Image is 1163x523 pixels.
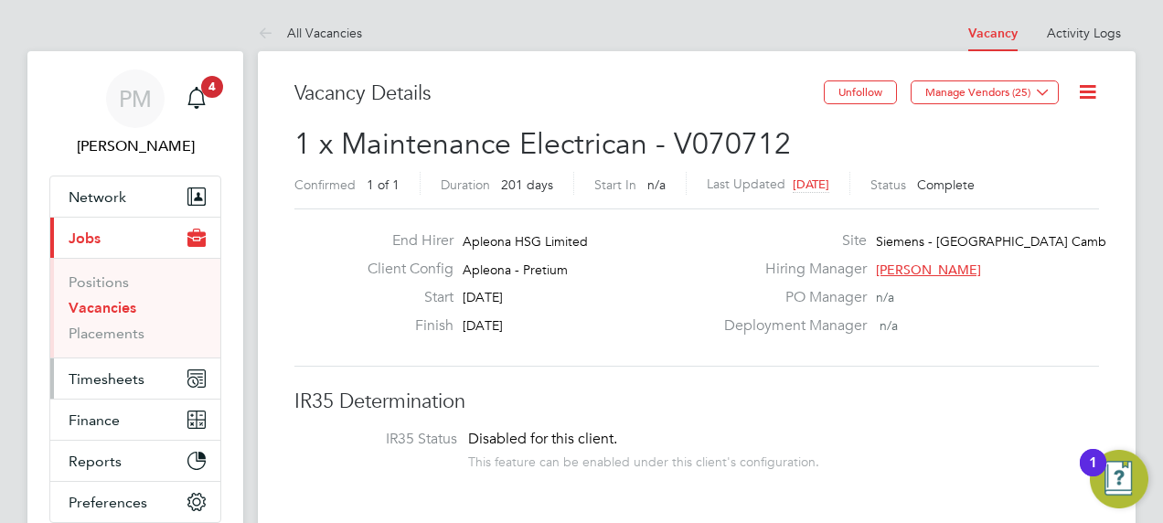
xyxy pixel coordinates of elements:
[911,80,1059,104] button: Manage Vendors (25)
[69,325,144,342] a: Placements
[69,453,122,470] span: Reports
[313,430,457,449] label: IR35 Status
[294,176,356,193] label: Confirmed
[294,126,791,162] span: 1 x Maintenance Electrican - V070712
[119,87,152,111] span: PM
[793,176,829,192] span: [DATE]
[468,430,617,448] span: Disabled for this client.
[258,25,362,41] a: All Vacancies
[876,289,894,305] span: n/a
[707,176,785,192] label: Last Updated
[50,218,220,258] button: Jobs
[824,80,897,104] button: Unfollow
[50,176,220,217] button: Network
[917,176,975,193] span: Complete
[69,299,136,316] a: Vacancies
[353,316,453,336] label: Finish
[968,26,1018,41] a: Vacancy
[201,76,223,98] span: 4
[69,370,144,388] span: Timesheets
[178,69,215,128] a: 4
[69,273,129,291] a: Positions
[49,69,221,157] a: PM[PERSON_NAME]
[713,231,867,251] label: Site
[353,288,453,307] label: Start
[870,176,906,193] label: Status
[294,80,824,107] h3: Vacancy Details
[69,411,120,429] span: Finance
[69,229,101,247] span: Jobs
[49,135,221,157] span: Paul McGarrity
[441,176,490,193] label: Duration
[713,260,867,279] label: Hiring Manager
[50,358,220,399] button: Timesheets
[880,317,898,334] span: n/a
[50,258,220,358] div: Jobs
[647,176,666,193] span: n/a
[468,449,819,470] div: This feature can be enabled under this client's configuration.
[367,176,400,193] span: 1 of 1
[463,261,568,278] span: Apleona - Pretium
[1089,463,1097,486] div: 1
[463,233,588,250] span: Apleona HSG Limited
[1047,25,1121,41] a: Activity Logs
[1090,450,1148,508] button: Open Resource Center, 1 new notification
[294,389,1099,415] h3: IR35 Determination
[713,316,867,336] label: Deployment Manager
[353,231,453,251] label: End Hirer
[463,289,503,305] span: [DATE]
[69,494,147,511] span: Preferences
[69,188,126,206] span: Network
[876,261,981,278] span: [PERSON_NAME]
[353,260,453,279] label: Client Config
[50,441,220,481] button: Reports
[50,400,220,440] button: Finance
[594,176,636,193] label: Start In
[501,176,553,193] span: 201 days
[713,288,867,307] label: PO Manager
[876,233,1144,250] span: Siemens - [GEOGRAPHIC_DATA] Cambuslang
[463,317,503,334] span: [DATE]
[50,482,220,522] button: Preferences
